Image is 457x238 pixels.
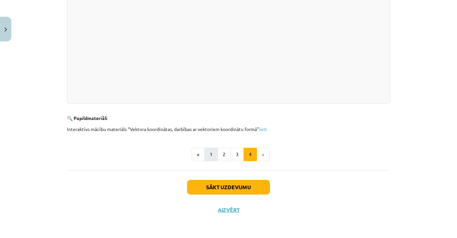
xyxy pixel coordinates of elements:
button: Aizvērt [216,207,241,213]
img: icon-close-lesson-0947bae3869378f0d4975bcd49f059093ad1ed9edebbc8119c70593378902aed.svg [4,27,7,32]
nav: Page navigation example [67,148,390,161]
button: Sākt uzdevumu [187,180,270,195]
button: 1 [204,148,218,161]
button: 4 [244,148,257,161]
a: šeit. [259,126,268,132]
p: Interaktīvs mācību materiāls “Vektora koordinātas, darbības ar vektoriem koordinātu formā” [67,126,390,133]
b: Papildmateriāli [74,115,107,121]
button: 3 [231,148,244,161]
button: « [192,148,205,161]
button: 2 [217,148,231,161]
p: 🔍 [67,115,390,122]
